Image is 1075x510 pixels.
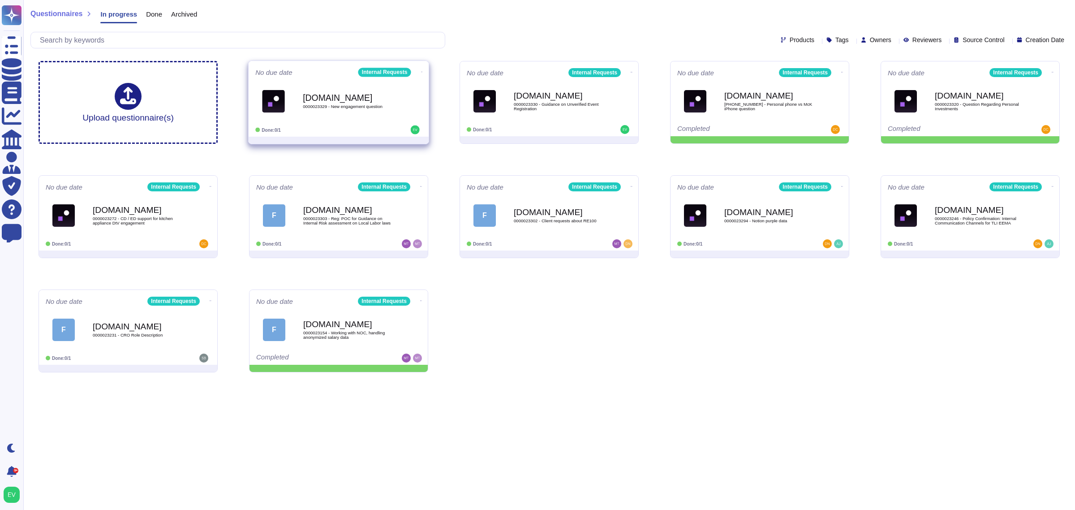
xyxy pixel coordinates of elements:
img: Logo [473,90,496,112]
span: Done: 0/1 [684,242,702,246]
span: 0000023231 - CRO Role Description [93,333,182,337]
span: Reviewers [912,37,942,43]
img: user [834,239,843,248]
input: Search by keywords [35,32,445,48]
span: 0000023246 - Policy Confirmation: Internal Communication Channels for TLI EEMA [935,216,1024,225]
img: user [199,239,208,248]
img: Logo [684,90,706,112]
div: Completed [256,354,366,363]
img: Logo [894,90,917,112]
span: 0000023329 - New engagement question [303,104,393,109]
b: [DOMAIN_NAME] [935,206,1024,214]
img: user [823,239,832,248]
img: Logo [894,204,917,227]
span: 0000023272 - CD / ED support for kitchen appliance DtV engagement [93,216,182,225]
img: Logo [684,204,706,227]
b: [DOMAIN_NAME] [93,322,182,331]
div: F [473,204,496,227]
span: No due date [256,184,293,190]
span: Done: 0/1 [894,242,913,246]
div: Internal Requests [779,182,831,191]
span: No due date [677,69,714,76]
span: 0000023154 - Working with NOC, handling anonymized salary data [303,331,393,339]
span: Done: 0/1 [52,356,71,361]
div: Internal Requests [147,182,200,191]
img: Logo [52,204,75,227]
div: Internal Requests [147,297,200,306]
span: Done: 0/1 [262,242,281,246]
span: Products [790,37,814,43]
span: No due date [467,69,503,76]
span: 0000023330 - Guidance on Unverified Event Registration [514,102,603,111]
span: Questionnaires [30,10,82,17]
img: user [4,487,20,503]
span: 0000023303 - Reg: POC for Guidance on Internal Risk assessment on Local Labor laws [303,216,393,225]
div: Completed [677,125,787,134]
img: user [623,239,632,248]
span: 0000023302 - Client requests about RE100 [514,219,603,223]
div: 9+ [13,468,18,473]
img: user [620,125,629,134]
div: Internal Requests [989,182,1042,191]
div: Internal Requests [779,68,831,77]
b: [DOMAIN_NAME] [303,320,393,328]
img: user [411,125,420,134]
div: Completed [888,125,998,134]
b: [DOMAIN_NAME] [303,206,393,214]
div: Internal Requests [568,68,621,77]
span: Owners [870,37,891,43]
span: No due date [46,298,82,305]
span: No due date [677,184,714,190]
span: No due date [888,184,924,190]
span: [PHONE_NUMBER] - Personal phone vs McK iPhone question [724,102,814,111]
img: Logo [262,90,285,112]
span: Tags [835,37,849,43]
span: Source Control [963,37,1004,43]
b: [DOMAIN_NAME] [514,91,603,100]
img: user [402,354,411,363]
span: No due date [46,184,82,190]
span: Archived [171,11,197,17]
span: Creation Date [1026,37,1064,43]
img: user [413,239,422,248]
span: 0000023320 - Question Regarding Personal Investments [935,102,1024,111]
img: user [612,239,621,248]
img: user [1041,125,1050,134]
span: 0000023294 - Notion purple data [724,219,814,223]
b: [DOMAIN_NAME] [935,91,1024,100]
b: [DOMAIN_NAME] [724,208,814,216]
span: No due date [255,69,292,76]
span: No due date [888,69,924,76]
div: Upload questionnaire(s) [82,83,174,122]
span: Done: 0/1 [473,127,492,132]
img: user [1033,239,1042,248]
span: Done [146,11,162,17]
div: Internal Requests [989,68,1042,77]
span: No due date [256,298,293,305]
span: No due date [467,184,503,190]
b: [DOMAIN_NAME] [724,91,814,100]
div: F [52,319,75,341]
b: [DOMAIN_NAME] [93,206,182,214]
img: user [413,354,422,363]
button: user [2,485,26,505]
span: Done: 0/1 [52,242,71,246]
img: user [831,125,840,134]
div: F [263,204,285,227]
img: user [199,354,208,363]
div: Internal Requests [358,68,411,77]
div: Internal Requests [568,182,621,191]
span: Done: 0/1 [262,127,281,132]
img: user [1045,239,1053,248]
img: user [402,239,411,248]
b: [DOMAIN_NAME] [303,93,393,102]
div: Internal Requests [358,182,410,191]
div: F [263,319,285,341]
div: Internal Requests [358,297,410,306]
span: In progress [100,11,137,17]
span: Done: 0/1 [473,242,492,246]
b: [DOMAIN_NAME] [514,208,603,216]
